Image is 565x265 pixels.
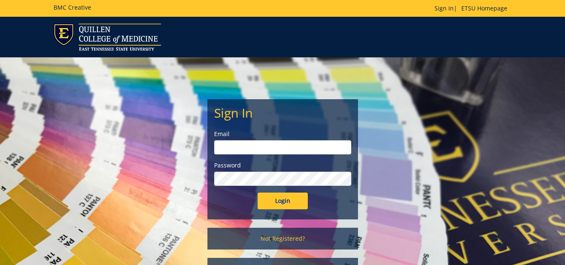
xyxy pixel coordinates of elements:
p: | [435,4,511,13]
input: Login [258,193,308,209]
a: ETSU Homepage [457,4,511,12]
a: Not Registered? [207,228,358,250]
img: ETSU logo [54,23,161,51]
label: Email [214,130,351,138]
h5: BMC Creative [54,4,91,10]
h2: Sign In [214,106,351,120]
label: Password [214,161,351,170]
a: Sign In [435,4,454,12]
